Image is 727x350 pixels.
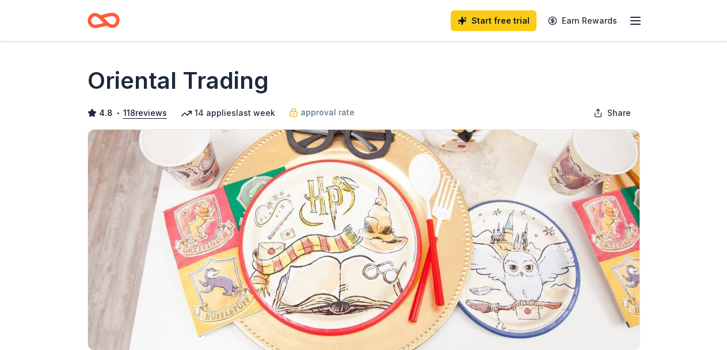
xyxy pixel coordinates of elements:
span: Share [607,106,631,120]
button: Share [584,101,640,125]
span: • [116,108,120,118]
a: Earn Rewards [541,10,624,31]
span: approval rate [300,106,355,119]
a: Start free trial [451,10,536,31]
div: 14 applies last week [181,106,275,120]
span: 4.8 [99,106,113,120]
img: Image for Oriental Trading [88,130,640,350]
a: Home [87,7,120,34]
button: 118reviews [123,106,167,120]
a: approval rate [289,106,355,119]
h1: Oriental Trading [87,65,269,97]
